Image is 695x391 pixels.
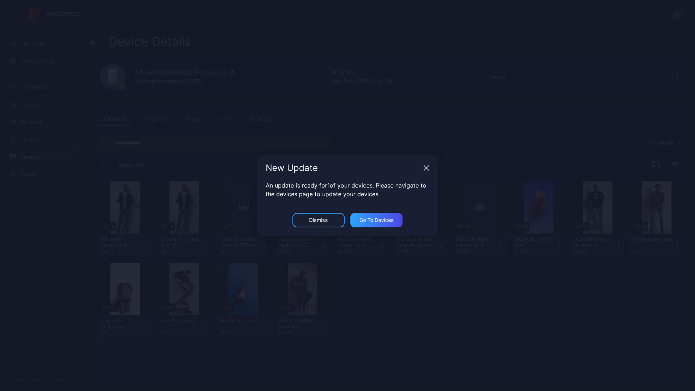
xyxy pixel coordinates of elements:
[292,213,345,227] button: Dismiss
[350,213,403,227] button: Go to devices
[266,164,421,172] div: New Update
[309,217,328,223] div: Dismiss
[266,181,429,198] p: An update is ready for 1 of your devices. Please navigate to the devices page to update your devi...
[359,217,394,223] div: Go to devices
